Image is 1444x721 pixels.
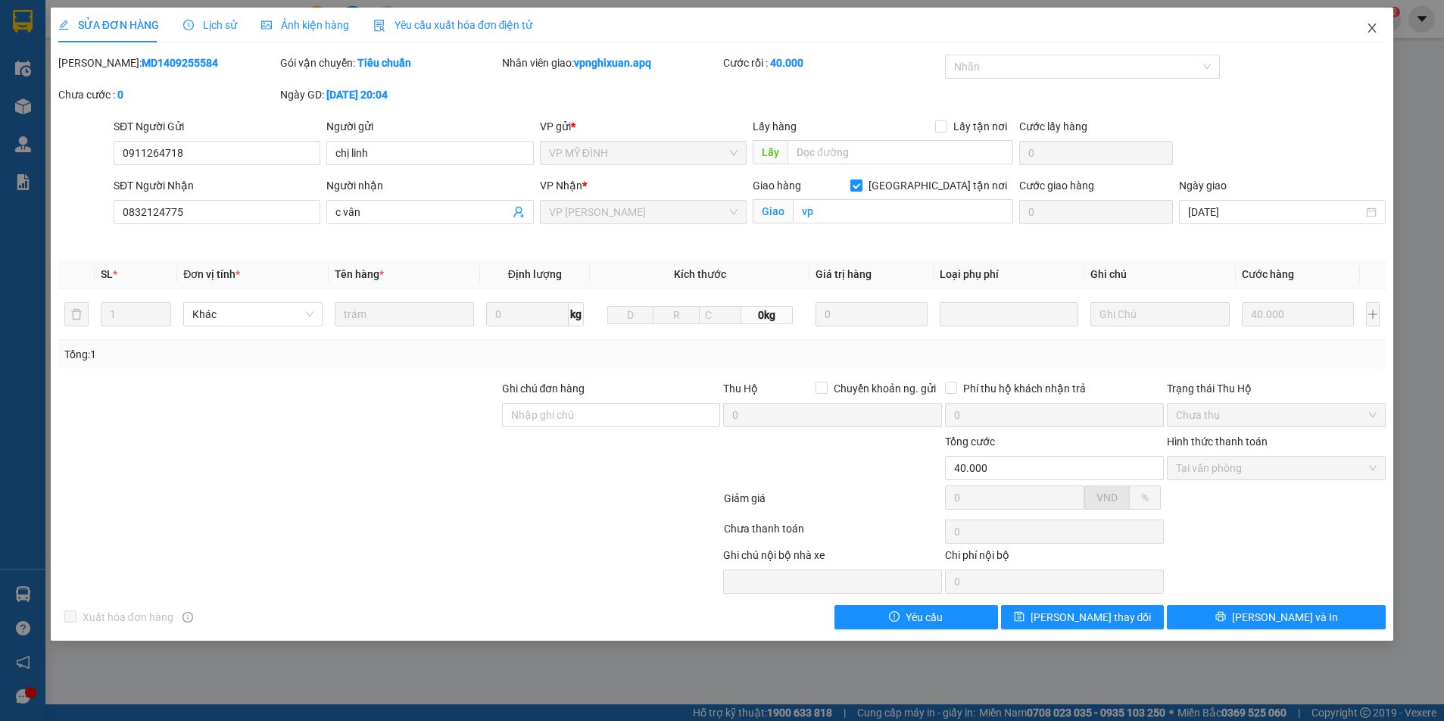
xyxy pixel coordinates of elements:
[787,140,1013,164] input: Dọc đường
[540,179,582,192] span: VP Nhận
[934,260,1085,289] th: Loại phụ phí
[699,306,741,324] input: C
[502,55,721,71] div: Nhân viên giao:
[1351,8,1393,50] button: Close
[101,268,113,280] span: SL
[947,118,1013,135] span: Lấy tận nơi
[906,609,943,626] span: Yêu cầu
[22,12,131,61] strong: CHUYỂN PHÁT NHANH AN PHÚ QUÝ
[957,380,1092,397] span: Phí thu hộ khách nhận trả
[674,268,726,280] span: Kích thước
[357,57,411,69] b: Tiêu chuẩn
[1084,260,1236,289] th: Ghi chú
[1019,141,1173,165] input: Cước lấy hàng
[1014,611,1025,623] span: save
[513,206,525,218] span: user-add
[1001,605,1165,629] button: save[PERSON_NAME] thay đổi
[1019,200,1173,224] input: Cước giao hàng
[549,201,738,223] span: VP Nghi Xuân
[540,118,747,135] div: VP gửi
[183,20,194,30] span: clock-circle
[723,547,942,570] div: Ghi chú nội bộ nhà xe
[326,118,533,135] div: Người gửi
[183,268,240,280] span: Đơn vị tính
[142,57,218,69] b: MD1409255584
[280,86,499,103] div: Ngày GD:
[373,20,385,32] img: icon
[1090,302,1230,326] input: Ghi Chú
[58,19,159,31] span: SỬA ĐƠN HÀNG
[889,611,900,623] span: exclamation-circle
[326,89,388,101] b: [DATE] 20:04
[753,140,787,164] span: Lấy
[20,64,133,116] span: [GEOGRAPHIC_DATA], [GEOGRAPHIC_DATA] ↔ [GEOGRAPHIC_DATA]
[770,57,803,69] b: 40.000
[1179,179,1227,192] label: Ngày giao
[1019,120,1087,133] label: Cước lấy hàng
[326,177,533,194] div: Người nhận
[1242,302,1353,326] input: 0
[1031,609,1152,626] span: [PERSON_NAME] thay đổi
[1188,204,1363,220] input: Ngày giao
[549,142,738,164] span: VP MỸ ĐÌNH
[574,57,651,69] b: vpnghixuan.apq
[114,118,320,135] div: SĐT Người Gửi
[335,268,384,280] span: Tên hàng
[1141,492,1149,504] span: %
[723,382,758,395] span: Thu Hộ
[64,302,89,326] button: delete
[569,302,584,326] span: kg
[8,82,18,157] img: logo
[1176,457,1377,479] span: Tại văn phòng
[1215,611,1226,623] span: printer
[182,612,193,623] span: info-circle
[793,199,1013,223] input: Giao tận nơi
[722,520,944,547] div: Chưa thanh toán
[828,380,942,397] span: Chuyển khoản ng. gửi
[834,605,998,629] button: exclamation-circleYêu cầu
[607,306,654,324] input: D
[723,55,942,71] div: Cước rồi :
[373,19,533,31] span: Yêu cầu xuất hóa đơn điện tử
[1366,22,1378,34] span: close
[1242,268,1294,280] span: Cước hàng
[502,382,585,395] label: Ghi chú đơn hàng
[58,20,69,30] span: edit
[1366,302,1380,326] button: plus
[1167,605,1386,629] button: printer[PERSON_NAME] và In
[753,199,793,223] span: Giao
[945,435,995,448] span: Tổng cước
[76,609,179,626] span: Xuất hóa đơn hàng
[64,346,558,363] div: Tổng: 1
[502,403,721,427] input: Ghi chú đơn hàng
[114,177,320,194] div: SĐT Người Nhận
[1096,492,1118,504] span: VND
[1232,609,1338,626] span: [PERSON_NAME] và In
[816,302,927,326] input: 0
[1176,404,1377,426] span: Chưa thu
[117,89,123,101] b: 0
[945,547,1164,570] div: Chi phí nội bộ
[261,20,272,30] span: picture
[58,55,277,71] div: [PERSON_NAME]:
[741,306,793,324] span: 0kg
[653,306,700,324] input: R
[753,120,797,133] span: Lấy hàng
[280,55,499,71] div: Gói vận chuyển:
[1167,380,1386,397] div: Trạng thái Thu Hộ
[261,19,349,31] span: Ảnh kiện hàng
[508,268,562,280] span: Định lượng
[335,302,474,326] input: VD: Bàn, Ghế
[816,268,872,280] span: Giá trị hàng
[862,177,1013,194] span: [GEOGRAPHIC_DATA] tận nơi
[1167,435,1268,448] label: Hình thức thanh toán
[192,303,313,326] span: Khác
[1019,179,1094,192] label: Cước giao hàng
[183,19,237,31] span: Lịch sử
[722,490,944,517] div: Giảm giá
[58,86,277,103] div: Chưa cước :
[753,179,801,192] span: Giao hàng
